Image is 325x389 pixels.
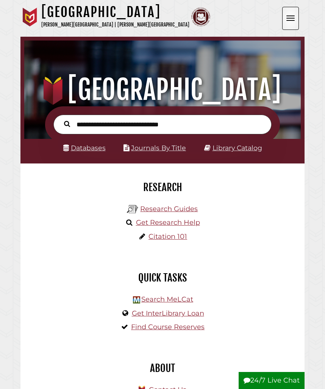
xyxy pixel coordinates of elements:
h2: Quick Tasks [26,271,299,284]
img: Hekman Library Logo [133,296,140,303]
p: [PERSON_NAME][GEOGRAPHIC_DATA] | [PERSON_NAME][GEOGRAPHIC_DATA] [41,20,189,29]
a: Citation 101 [148,232,187,241]
a: Journals By Title [131,144,186,152]
a: Research Guides [140,205,198,213]
h2: About [26,362,299,375]
h1: [GEOGRAPHIC_DATA] [29,73,296,106]
i: Search [64,121,70,128]
a: Get InterLibrary Loan [132,309,204,317]
button: Search [60,119,74,128]
a: Find Course Reserves [131,323,205,331]
img: Hekman Library Logo [127,204,138,215]
h2: Research [26,181,299,194]
h1: [GEOGRAPHIC_DATA] [41,4,189,20]
img: Calvin University [20,8,39,26]
a: Library Catalog [212,144,262,152]
a: Get Research Help [136,218,200,227]
a: Databases [63,144,106,152]
a: Search MeLCat [141,295,193,303]
img: Calvin Theological Seminary [191,8,210,26]
button: Open the menu [282,7,299,30]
